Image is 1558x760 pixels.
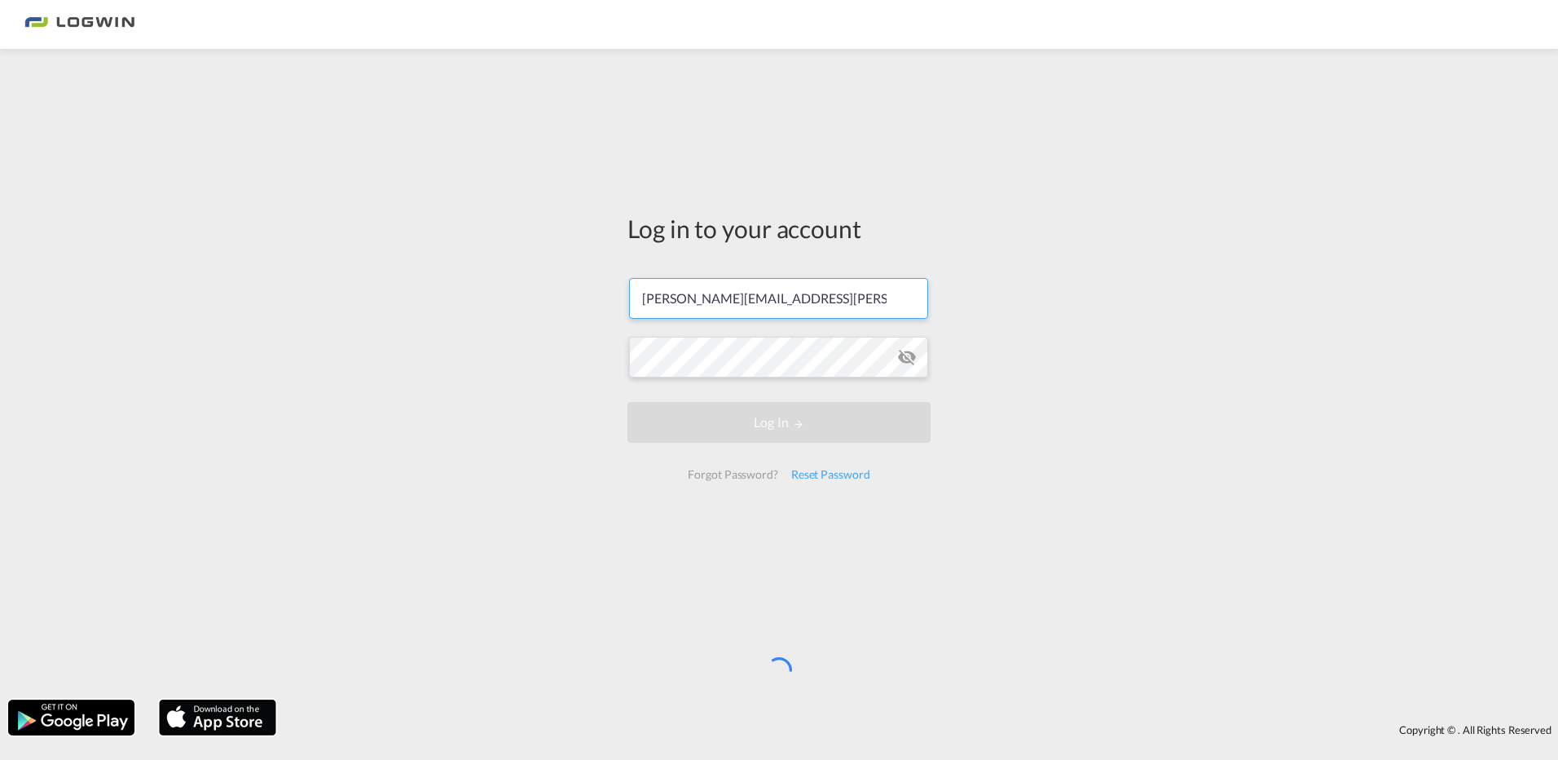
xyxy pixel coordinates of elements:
[284,716,1558,744] div: Copyright © . All Rights Reserved
[785,460,877,489] div: Reset Password
[627,211,931,245] div: Log in to your account
[629,278,928,319] input: Enter email/phone number
[681,460,784,489] div: Forgot Password?
[897,347,917,367] md-icon: icon-eye-off
[24,7,134,43] img: 2761ae10d95411efa20a1f5e0282d2d7.png
[157,698,278,737] img: apple.png
[7,698,136,737] img: google.png
[627,402,931,443] button: LOGIN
